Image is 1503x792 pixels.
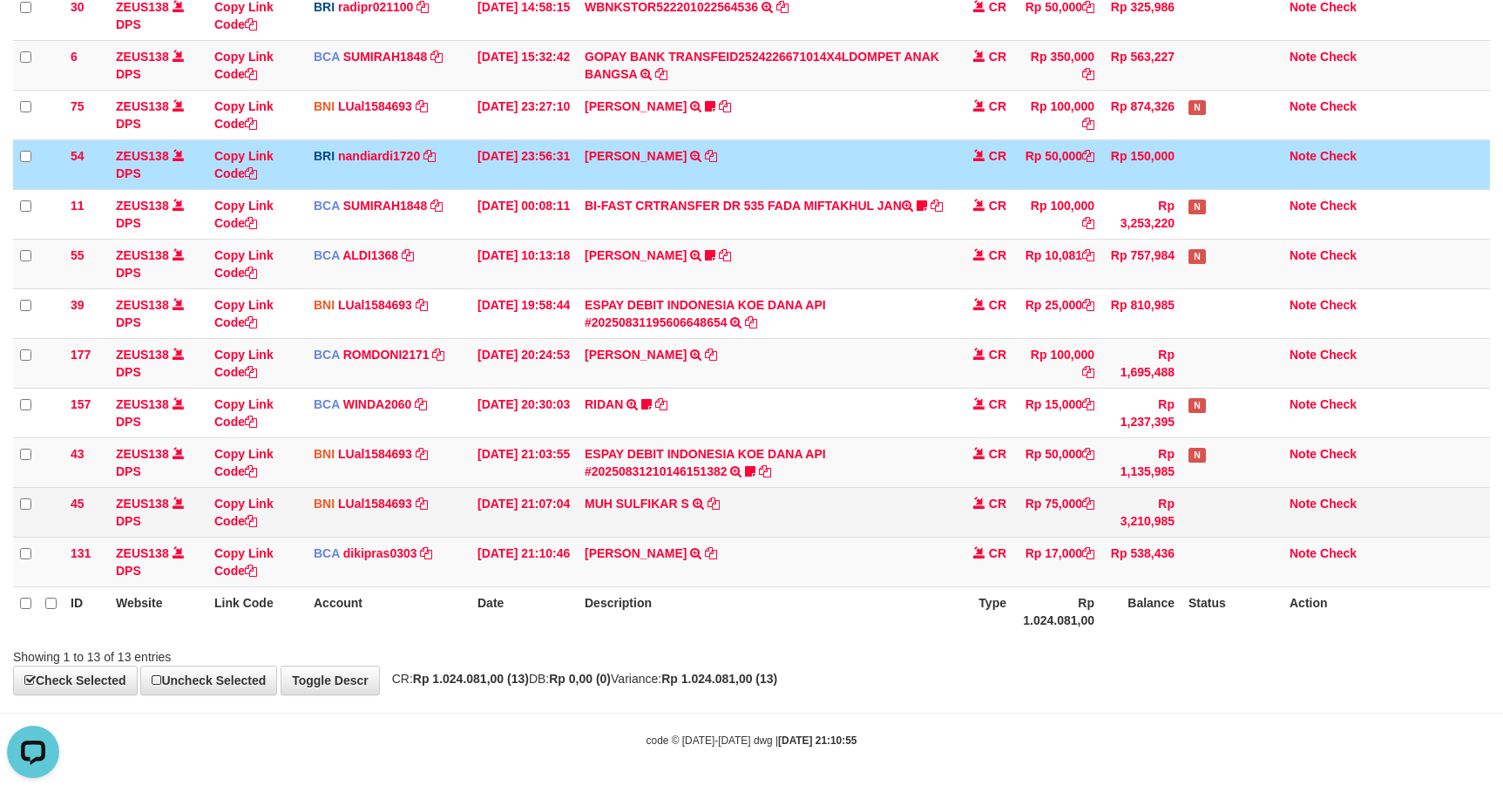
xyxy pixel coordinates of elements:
a: Copy LUal1584693 to clipboard [416,447,428,461]
a: Copy SUMIRAH1848 to clipboard [430,50,443,64]
a: Copy Rp 25,000 to clipboard [1082,298,1094,312]
a: Check [1320,149,1357,163]
td: Rp 757,984 [1101,239,1181,288]
td: DPS [109,288,207,338]
td: DPS [109,537,207,586]
a: Copy Rp 50,000 to clipboard [1082,149,1094,163]
a: Copy Link Code [214,298,274,329]
a: Note [1290,248,1317,262]
a: ROMDONI2171 [343,348,430,362]
a: MUH SULFIKAR S [585,497,689,511]
span: BNI [314,298,335,312]
a: Copy Rp 50,000 to clipboard [1082,447,1094,461]
span: CR [989,199,1006,213]
span: CR [989,348,1006,362]
a: Copy Link Code [214,199,274,230]
a: Copy Rp 100,000 to clipboard [1082,365,1094,379]
td: DPS [109,437,207,487]
td: Rp 350,000 [1013,40,1101,90]
a: WINDA2060 [343,397,412,411]
a: ZEUS138 [116,199,169,213]
a: Note [1290,397,1317,411]
span: CR [989,497,1006,511]
td: Rp 874,326 [1101,90,1181,139]
span: 11 [71,199,85,213]
span: CR: DB: Variance: [383,672,778,686]
td: Rp 563,227 [1101,40,1181,90]
a: Note [1290,50,1317,64]
a: LUal1584693 [338,447,412,461]
a: Note [1290,348,1317,362]
span: CR [989,99,1006,113]
a: ZEUS138 [116,50,169,64]
td: Rp 3,210,985 [1101,487,1181,537]
a: dikipras0303 [343,546,417,560]
a: SUMIRAH1848 [343,50,427,64]
a: Copy ALDI1368 to clipboard [402,248,414,262]
td: Rp 100,000 [1013,90,1101,139]
a: Copy BI-FAST CRTRANSFER DR 535 FADA MIFTAKHUL JAN to clipboard [931,199,943,213]
a: ESPAY DEBIT INDONESIA KOE DANA API #20250831195606648654 [585,298,826,329]
a: Check [1320,397,1357,411]
a: Note [1290,497,1317,511]
div: Showing 1 to 13 of 13 entries [13,641,613,666]
td: Rp 17,000 [1013,537,1101,586]
a: Copy Link Code [214,99,274,131]
span: CR [989,546,1006,560]
td: Rp 75,000 [1013,487,1101,537]
a: LUal1584693 [338,497,412,511]
td: Rp 100,000 [1013,338,1101,388]
td: Rp 25,000 [1013,288,1101,338]
td: [DATE] 23:27:10 [471,90,578,139]
span: CR [989,149,1006,163]
td: [DATE] 00:08:11 [471,189,578,239]
td: Rp 1,135,985 [1101,437,1181,487]
a: Check [1320,348,1357,362]
span: 55 [71,248,85,262]
a: ZEUS138 [116,149,169,163]
a: Copy Link Code [214,546,274,578]
td: [DATE] 20:24:53 [471,338,578,388]
td: [DATE] 19:58:44 [471,288,578,338]
small: code © [DATE]-[DATE] dwg | [647,734,857,747]
td: Rp 50,000 [1013,139,1101,189]
td: DPS [109,487,207,537]
a: Copy Rp 17,000 to clipboard [1082,546,1094,560]
td: Rp 100,000 [1013,189,1101,239]
a: Copy ESPAY DEBIT INDONESIA KOE DANA API #20250831195606648654 to clipboard [745,315,757,329]
td: DPS [109,139,207,189]
span: 131 [71,546,91,560]
a: Copy WINDA2060 to clipboard [415,397,427,411]
td: [DATE] 21:10:46 [471,537,578,586]
td: DPS [109,388,207,437]
span: 43 [71,447,85,461]
span: Has Note [1188,398,1206,413]
a: ZEUS138 [116,497,169,511]
a: Uncheck Selected [140,666,277,695]
th: Account [307,586,471,636]
td: Rp 538,436 [1101,537,1181,586]
td: Rp 10,081 [1013,239,1101,288]
a: Copy GOPAY BANK TRANSFEID2524226671014X4LDOMPET ANAK BANGSA to clipboard [655,67,667,81]
a: ZEUS138 [116,298,169,312]
a: Copy FERLANDA EFRILIDIT to clipboard [719,248,731,262]
a: Check [1320,99,1357,113]
a: Copy Rp 15,000 to clipboard [1082,397,1094,411]
td: [DATE] 21:03:55 [471,437,578,487]
a: Copy Link Code [214,447,274,478]
th: Description [578,586,952,636]
a: Note [1290,447,1317,461]
a: SUMIRAH1848 [343,199,427,213]
th: Type [952,586,1013,636]
span: BCA [314,50,340,64]
td: Rp 3,253,220 [1101,189,1181,239]
td: Rp 150,000 [1101,139,1181,189]
span: BNI [314,497,335,511]
a: LUal1584693 [338,99,412,113]
span: CR [989,447,1006,461]
strong: Rp 0,00 (0) [549,672,611,686]
span: CR [989,50,1006,64]
a: Copy LUal1584693 to clipboard [416,99,428,113]
th: Rp 1.024.081,00 [1013,586,1101,636]
span: 45 [71,497,85,511]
